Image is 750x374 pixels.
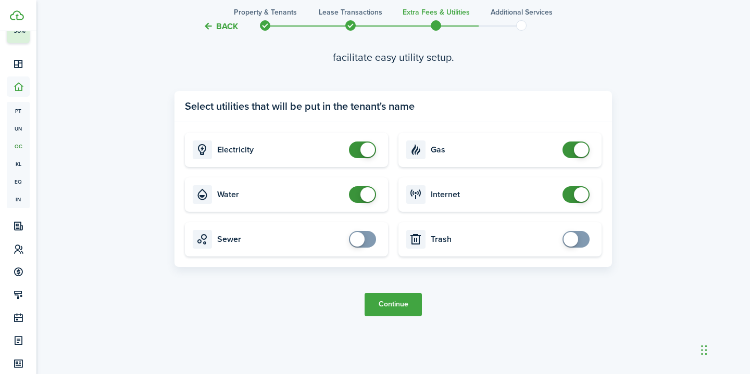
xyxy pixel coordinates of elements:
[7,102,30,120] a: pt
[13,27,26,35] p: 50%
[185,98,415,114] panel-main-title: Select utilities that will be put in the tenant's name
[7,190,30,208] a: in
[365,293,422,316] button: Continue
[10,10,24,20] img: TenantCloud
[491,7,553,18] h3: Additional Services
[7,120,30,137] a: un
[403,7,470,18] h3: Extra fees & Utilities
[431,235,557,244] card-title: Trash
[217,190,344,199] card-title: Water
[698,324,750,374] iframe: Chat Widget
[217,145,344,154] card-title: Electricity
[203,21,238,32] button: Back
[431,145,557,154] card-title: Gas
[7,155,30,173] a: kl
[319,7,382,18] h3: Lease Transactions
[701,334,707,366] div: Drag
[431,190,557,199] card-title: Internet
[217,235,344,244] card-title: Sewer
[7,173,30,190] a: eq
[234,7,297,18] h3: Property & Tenants
[7,137,30,155] a: oc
